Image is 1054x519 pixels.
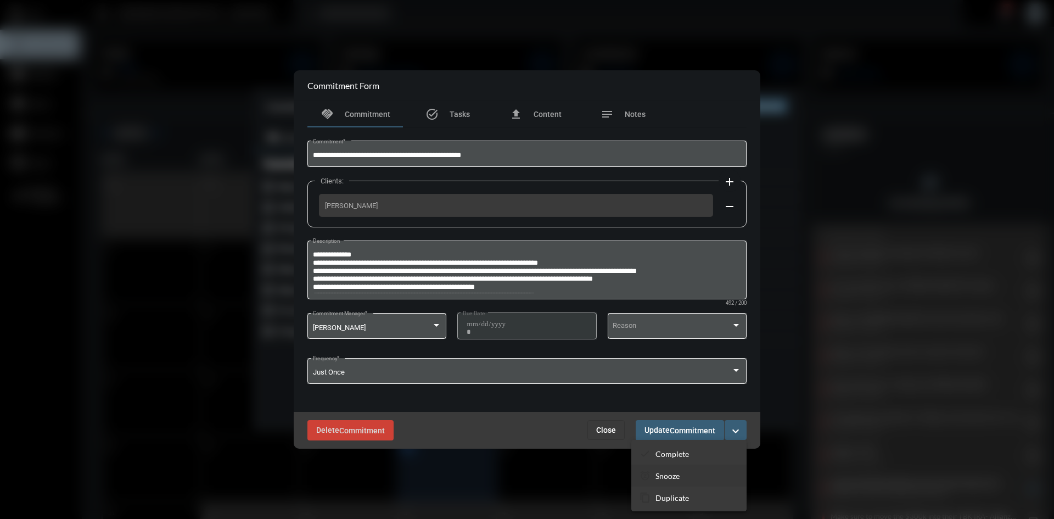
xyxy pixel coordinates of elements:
[640,470,651,481] mat-icon: snooze
[640,448,651,459] mat-icon: checkmark
[640,492,651,503] mat-icon: content_copy
[655,493,689,503] p: Duplicate
[655,471,680,481] p: Snooze
[655,449,689,459] p: Complete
